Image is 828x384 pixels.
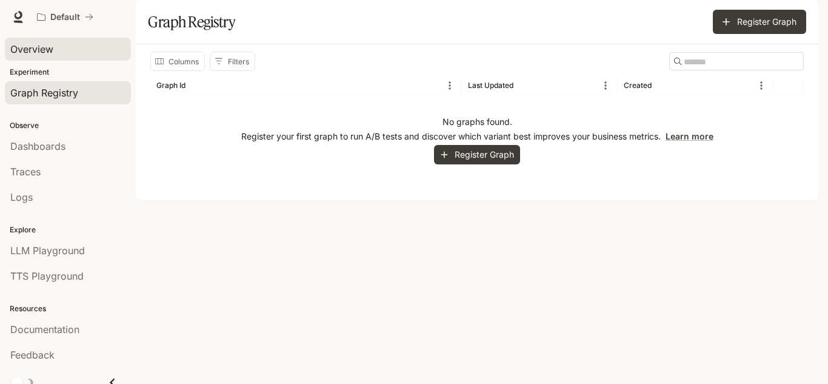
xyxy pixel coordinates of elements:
p: Default [50,12,80,22]
button: Show filters [210,52,255,71]
a: Learn more [666,131,713,141]
button: Select columns [150,52,205,71]
button: Sort [515,76,533,95]
button: Sort [187,76,205,95]
button: Sort [653,76,671,95]
button: Menu [596,76,615,95]
button: Menu [752,76,770,95]
div: Created [624,81,652,90]
h1: Graph Registry [148,10,235,34]
div: Last Updated [468,81,513,90]
p: Register your first graph to run A/B tests and discover which variant best improves your business... [241,130,713,143]
button: All workspaces [32,5,99,29]
button: Register Graph [434,145,520,165]
div: Graph Id [156,81,185,90]
p: No graphs found. [442,116,512,128]
button: Register Graph [713,10,806,34]
div: Search [669,52,804,70]
button: Menu [441,76,459,95]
